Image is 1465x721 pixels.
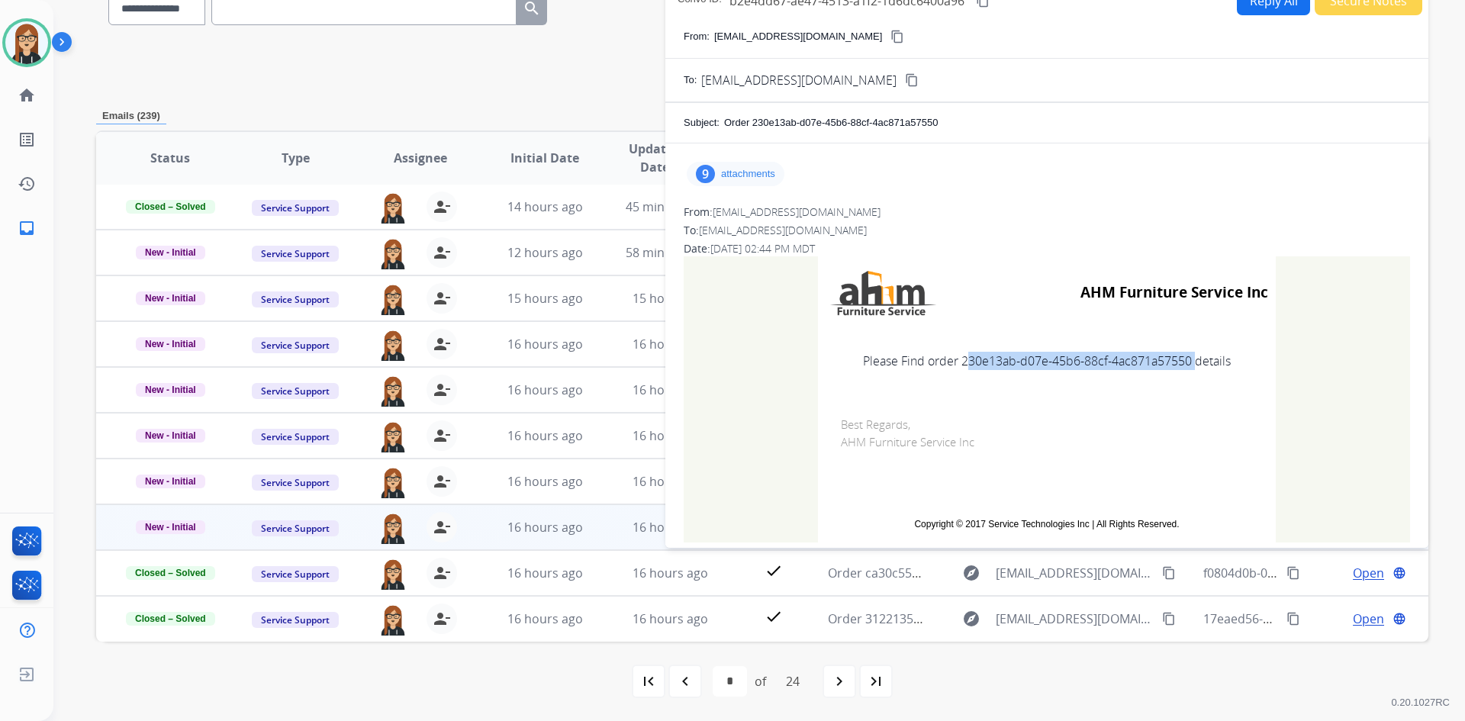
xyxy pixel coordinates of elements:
[433,243,451,262] mat-icon: person_remove
[282,149,310,167] span: Type
[126,200,215,214] span: Closed – Solved
[378,512,408,544] img: agent-avatar
[684,29,710,44] p: From:
[639,672,658,690] mat-icon: first_page
[510,149,579,167] span: Initial Date
[699,223,867,237] span: [EMAIL_ADDRESS][DOMAIN_NAME]
[701,71,897,89] span: [EMAIL_ADDRESS][DOMAIN_NAME]
[890,30,904,43] mat-icon: content_copy
[252,337,339,353] span: Service Support
[126,566,215,580] span: Closed – Solved
[378,283,408,315] img: agent-avatar
[826,264,940,322] img: AHM
[378,466,408,498] img: agent-avatar
[962,610,980,628] mat-icon: explore
[1353,564,1384,582] span: Open
[696,165,715,183] div: 9
[433,335,451,353] mat-icon: person_remove
[378,558,408,590] img: agent-avatar
[996,610,1153,628] span: [EMAIL_ADDRESS][DOMAIN_NAME]
[507,290,583,307] span: 15 hours ago
[962,564,980,582] mat-icon: explore
[721,168,775,180] p: attachments
[1286,566,1300,580] mat-icon: content_copy
[684,241,1410,256] div: Date:
[433,198,451,216] mat-icon: person_remove
[713,204,881,219] span: [EMAIL_ADDRESS][DOMAIN_NAME]
[252,475,339,491] span: Service Support
[633,519,708,536] span: 16 hours ago
[136,429,205,443] span: New - Initial
[252,291,339,307] span: Service Support
[507,610,583,627] span: 16 hours ago
[136,291,205,305] span: New - Initial
[150,149,190,167] span: Status
[828,565,1094,581] span: Order ca30c55a-84d7-450f-a280-2868d1e7fcba
[1353,610,1384,628] span: Open
[507,427,583,444] span: 16 hours ago
[507,336,583,352] span: 16 hours ago
[18,175,36,193] mat-icon: history
[765,607,783,626] mat-icon: check
[433,289,451,307] mat-icon: person_remove
[433,472,451,491] mat-icon: person_remove
[1391,694,1450,712] p: 0.20.1027RC
[828,610,934,627] span: Order 3122135511
[633,610,708,627] span: 16 hours ago
[507,519,583,536] span: 16 hours ago
[684,204,1410,220] div: From:
[755,672,766,690] div: of
[626,198,714,215] span: 45 minutes ago
[252,566,339,582] span: Service Support
[394,149,447,167] span: Assignee
[507,198,583,215] span: 14 hours ago
[378,420,408,452] img: agent-avatar
[676,672,694,690] mat-icon: navigate_before
[710,241,815,256] span: [DATE] 02:44 PM MDT
[507,565,583,581] span: 16 hours ago
[993,264,1268,322] td: AHM Furniture Service Inc
[774,666,812,697] div: 24
[684,72,697,88] p: To:
[684,115,720,130] p: Subject:
[252,383,339,399] span: Service Support
[252,429,339,445] span: Service Support
[633,381,708,398] span: 16 hours ago
[378,237,408,269] img: agent-avatar
[633,473,708,490] span: 16 hours ago
[633,427,708,444] span: 16 hours ago
[136,383,205,397] span: New - Initial
[841,517,1253,531] td: Copyright © 2017 Service Technologies Inc | All Rights Reserved.
[433,610,451,628] mat-icon: person_remove
[714,29,882,44] p: [EMAIL_ADDRESS][DOMAIN_NAME]
[136,520,205,534] span: New - Initial
[378,375,408,407] img: agent-avatar
[633,290,708,307] span: 15 hours ago
[765,562,783,580] mat-icon: check
[136,475,205,488] span: New - Initial
[1393,612,1406,626] mat-icon: language
[684,223,1410,238] div: To:
[507,381,583,398] span: 16 hours ago
[1286,612,1300,626] mat-icon: content_copy
[433,426,451,445] mat-icon: person_remove
[433,564,451,582] mat-icon: person_remove
[633,565,708,581] span: 16 hours ago
[378,329,408,361] img: agent-avatar
[1162,612,1176,626] mat-icon: content_copy
[905,73,919,87] mat-icon: content_copy
[1162,566,1176,580] mat-icon: content_copy
[136,337,205,351] span: New - Initial
[620,140,690,176] span: Updated Date
[126,612,215,626] span: Closed – Solved
[830,672,848,690] mat-icon: navigate_next
[252,520,339,536] span: Service Support
[1203,610,1441,627] span: 17eaed56-0c4a-43b4-8879-823e40b2d431
[507,473,583,490] span: 16 hours ago
[1203,565,1438,581] span: f0804d0b-0263-4d50-b058-3ccd08c2ed6a
[252,200,339,216] span: Service Support
[96,108,166,124] p: Emails (239)
[867,672,885,690] mat-icon: last_page
[433,518,451,536] mat-icon: person_remove
[626,244,714,261] span: 58 minutes ago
